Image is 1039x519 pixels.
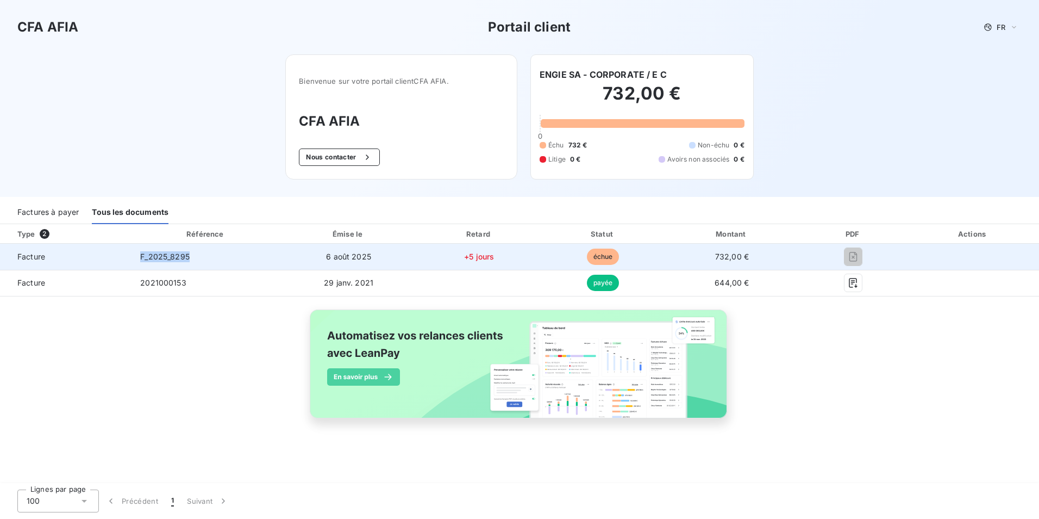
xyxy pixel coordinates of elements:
[140,252,190,261] span: F_2025_8295
[802,228,905,239] div: PDF
[734,155,744,164] span: 0 €
[283,228,414,239] div: Émise le
[140,278,186,287] span: 2021000153
[666,228,798,239] div: Montant
[17,201,79,224] div: Factures à payer
[9,251,123,262] span: Facture
[180,490,235,512] button: Suivant
[488,17,571,37] h3: Portail client
[299,77,504,85] span: Bienvenue sur votre portail client CFA AFIA .
[667,155,729,164] span: Avoirs non associés
[299,112,504,131] h3: CFA AFIA
[11,228,129,239] div: Type
[40,229,49,239] span: 2
[698,140,729,150] span: Non-échu
[540,83,744,115] h2: 732,00 €
[17,17,78,37] h3: CFA AFIA
[299,149,379,166] button: Nous contacter
[715,252,749,261] span: 732,00 €
[715,278,749,287] span: 644,00 €
[538,132,542,140] span: 0
[570,155,580,164] span: 0 €
[324,278,373,287] span: 29 janv. 2021
[548,155,566,164] span: Litige
[9,277,123,288] span: Facture
[27,496,40,506] span: 100
[419,228,540,239] div: Retard
[544,228,662,239] div: Statut
[92,201,168,224] div: Tous les documents
[171,496,174,506] span: 1
[568,140,587,150] span: 732 €
[734,140,744,150] span: 0 €
[464,252,494,261] span: +5 jours
[99,490,165,512] button: Précédent
[165,490,180,512] button: 1
[326,252,371,261] span: 6 août 2025
[548,140,564,150] span: Échu
[540,68,667,81] h6: ENGIE SA - CORPORATE / E C
[186,230,223,238] div: Référence
[300,303,739,437] img: banner
[587,275,619,291] span: payée
[997,23,1005,32] span: FR
[587,249,619,265] span: échue
[909,228,1037,239] div: Actions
